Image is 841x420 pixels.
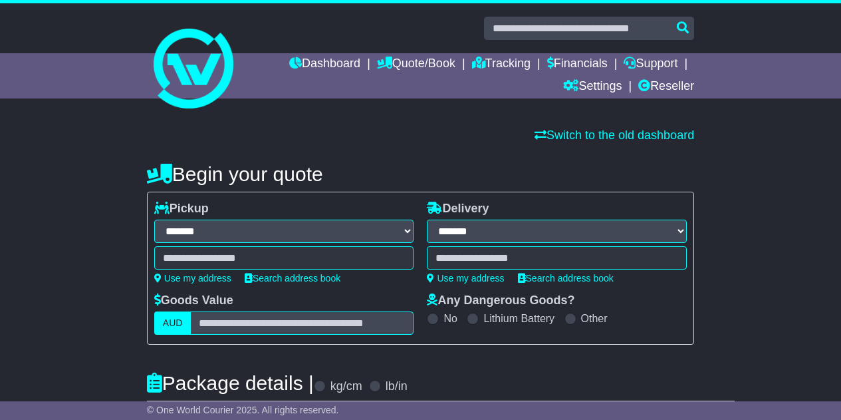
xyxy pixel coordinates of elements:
a: Search address book [245,273,340,284]
h4: Package details | [147,372,314,394]
label: Goods Value [154,294,233,308]
a: Dashboard [289,53,360,76]
a: Use my address [427,273,504,284]
label: Any Dangerous Goods? [427,294,574,308]
a: Settings [563,76,622,99]
a: Search address book [518,273,614,284]
label: Lithium Battery [483,312,554,325]
a: Financials [547,53,608,76]
label: Other [581,312,608,325]
a: Reseller [638,76,694,99]
label: AUD [154,312,191,335]
label: lb/in [386,379,408,394]
a: Switch to the old dashboard [535,128,694,142]
a: Use my address [154,273,231,284]
label: kg/cm [330,379,362,394]
label: No [443,312,457,325]
a: Support [624,53,677,76]
h4: Begin your quote [147,163,694,185]
a: Tracking [472,53,531,76]
label: Pickup [154,202,209,216]
label: Delivery [427,202,489,216]
span: © One World Courier 2025. All rights reserved. [147,405,339,415]
a: Quote/Book [377,53,455,76]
